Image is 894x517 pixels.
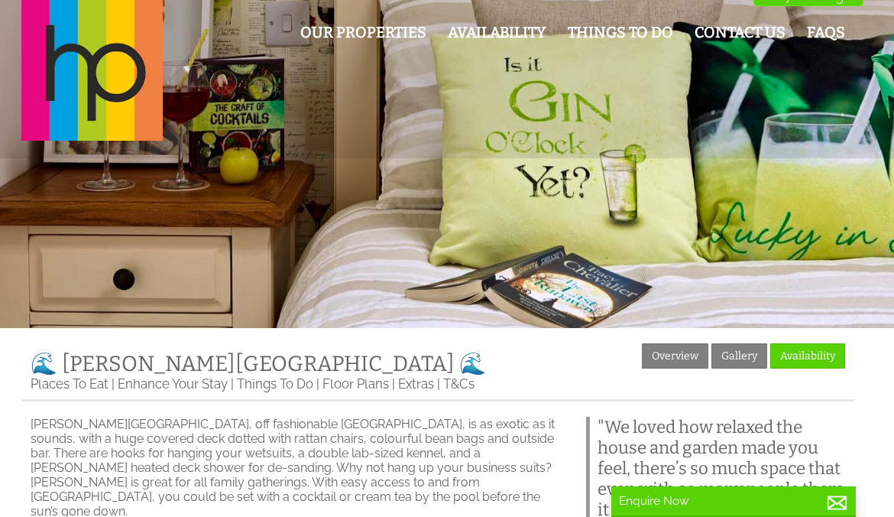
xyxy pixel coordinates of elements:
a: FAQs [807,24,845,41]
a: T&Cs [443,376,475,392]
a: Availability [770,343,845,369]
a: Overview [642,343,708,369]
a: Floor Plans [322,376,389,392]
a: 🌊 [PERSON_NAME][GEOGRAPHIC_DATA] 🌊 [31,351,486,376]
a: Contact Us [695,24,785,41]
a: Things To Do [237,376,313,392]
p: Enquire Now [619,494,848,508]
a: Extras [398,376,434,392]
a: Gallery [711,343,767,369]
a: Our Properties [300,24,426,41]
a: Enhance Your Stay [118,376,228,392]
a: Things To Do [568,24,673,41]
a: Availability [448,24,546,41]
a: Places To Eat [31,376,109,392]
